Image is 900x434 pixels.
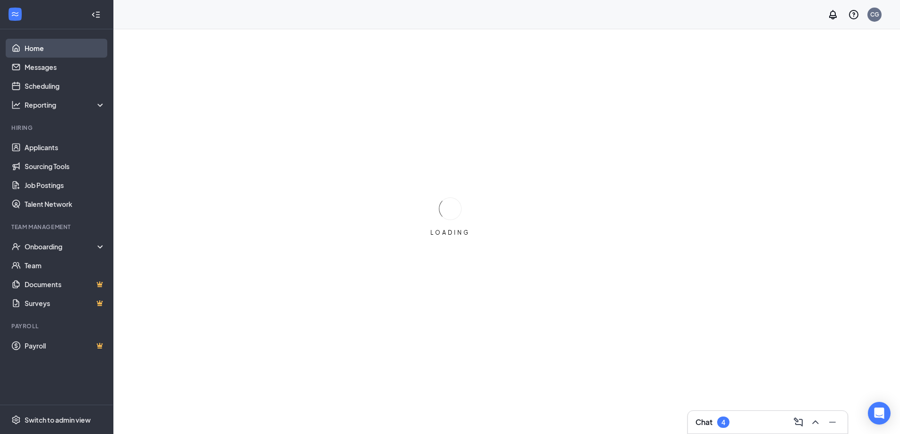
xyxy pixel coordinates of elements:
div: Team Management [11,223,103,231]
svg: Notifications [827,9,839,20]
a: SurveysCrown [25,294,105,313]
div: Reporting [25,100,106,110]
button: Minimize [825,415,840,430]
div: LOADING [427,229,474,237]
div: Switch to admin view [25,415,91,425]
div: Onboarding [25,242,97,251]
div: 4 [721,418,725,426]
div: CG [870,10,879,18]
button: ComposeMessage [791,415,806,430]
svg: ChevronUp [810,417,821,428]
a: Job Postings [25,176,105,195]
a: Team [25,256,105,275]
a: DocumentsCrown [25,275,105,294]
a: Sourcing Tools [25,157,105,176]
div: Payroll [11,322,103,330]
a: Scheduling [25,77,105,95]
svg: UserCheck [11,242,21,251]
a: Home [25,39,105,58]
svg: WorkstreamLogo [10,9,20,19]
a: Applicants [25,138,105,157]
button: ChevronUp [808,415,823,430]
a: Messages [25,58,105,77]
svg: Collapse [91,10,101,19]
a: Talent Network [25,195,105,213]
svg: QuestionInfo [848,9,859,20]
div: Open Intercom Messenger [868,402,891,425]
svg: Minimize [827,417,838,428]
h3: Chat [695,417,712,427]
div: Hiring [11,124,103,132]
a: PayrollCrown [25,336,105,355]
svg: Settings [11,415,21,425]
svg: Analysis [11,100,21,110]
svg: ComposeMessage [793,417,804,428]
